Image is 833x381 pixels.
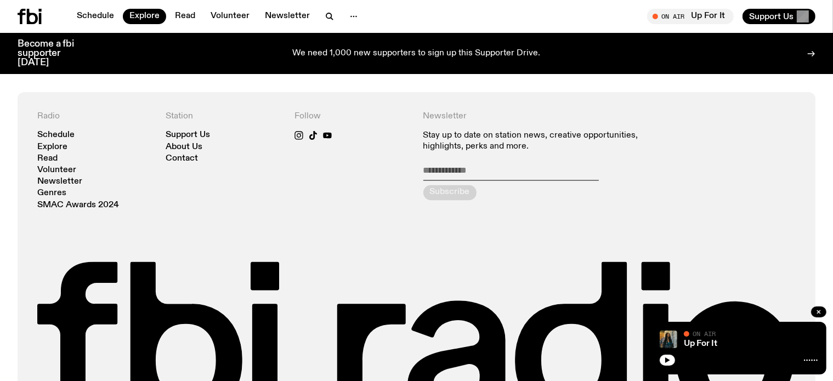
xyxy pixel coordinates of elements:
[423,185,477,201] button: Subscribe
[37,201,119,209] a: SMAC Awards 2024
[168,9,202,24] a: Read
[647,9,734,24] button: On AirUp For It
[423,112,667,122] h4: Newsletter
[258,9,316,24] a: Newsletter
[204,9,256,24] a: Volunteer
[743,9,815,24] button: Support Us
[37,143,67,151] a: Explore
[37,178,82,186] a: Newsletter
[37,155,58,163] a: Read
[18,39,88,67] h3: Become a fbi supporter [DATE]
[660,331,677,348] img: Ify - a Brown Skin girl with black braided twists, looking up to the side with her tongue stickin...
[166,112,282,122] h4: Station
[123,9,166,24] a: Explore
[70,9,121,24] a: Schedule
[749,12,794,21] span: Support Us
[693,330,716,337] span: On Air
[294,112,410,122] h4: Follow
[684,339,717,348] a: Up For It
[37,131,75,139] a: Schedule
[166,155,199,163] a: Contact
[423,131,667,152] p: Stay up to date on station news, creative opportunities, highlights, perks and more.
[166,143,203,151] a: About Us
[37,166,76,174] a: Volunteer
[166,131,211,139] a: Support Us
[293,49,541,59] p: We need 1,000 new supporters to sign up this Supporter Drive.
[37,112,153,122] h4: Radio
[37,189,66,197] a: Genres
